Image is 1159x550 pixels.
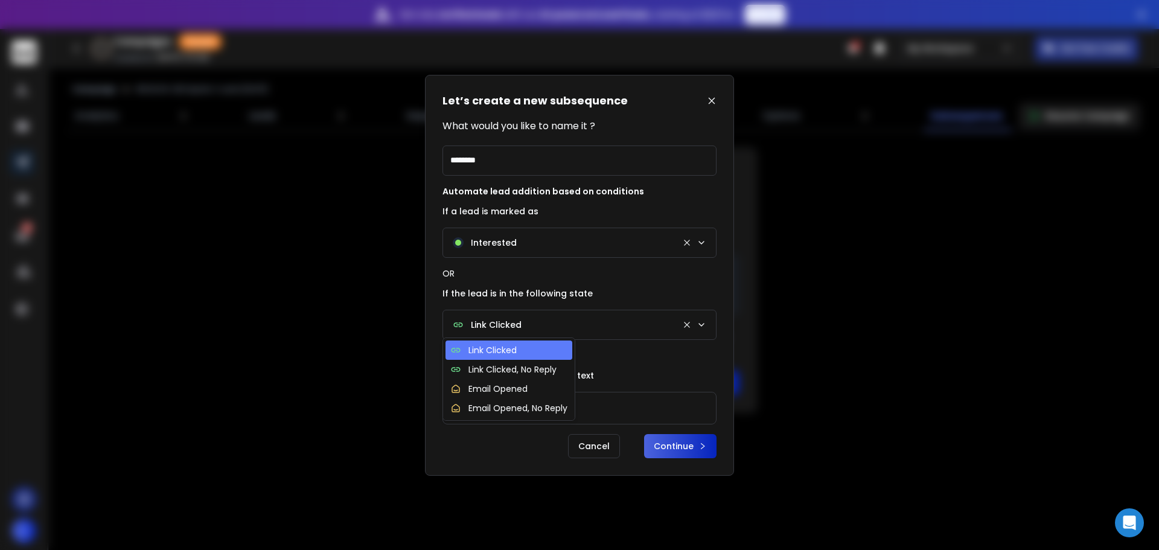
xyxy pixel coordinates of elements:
[442,185,717,197] h2: Automate lead addition based on conditions
[1115,508,1144,537] div: Open Intercom Messenger
[450,363,557,376] div: Link Clicked, No Reply
[450,344,517,356] div: Link Clicked
[442,207,717,216] label: If a lead is marked as
[442,267,717,280] h2: OR
[453,319,522,331] div: Link Clicked
[442,92,628,109] h1: Let’s create a new subsequence
[442,119,717,133] p: What would you like to name it ?
[568,434,620,458] p: Cancel
[453,237,517,249] div: Interested
[442,371,717,380] label: If reply contains the following text
[442,350,717,362] h2: OR
[442,289,717,298] label: If the lead is in the following state
[450,383,528,395] div: Email Opened
[644,434,717,458] button: Continue
[450,402,567,414] div: Email Opened, No Reply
